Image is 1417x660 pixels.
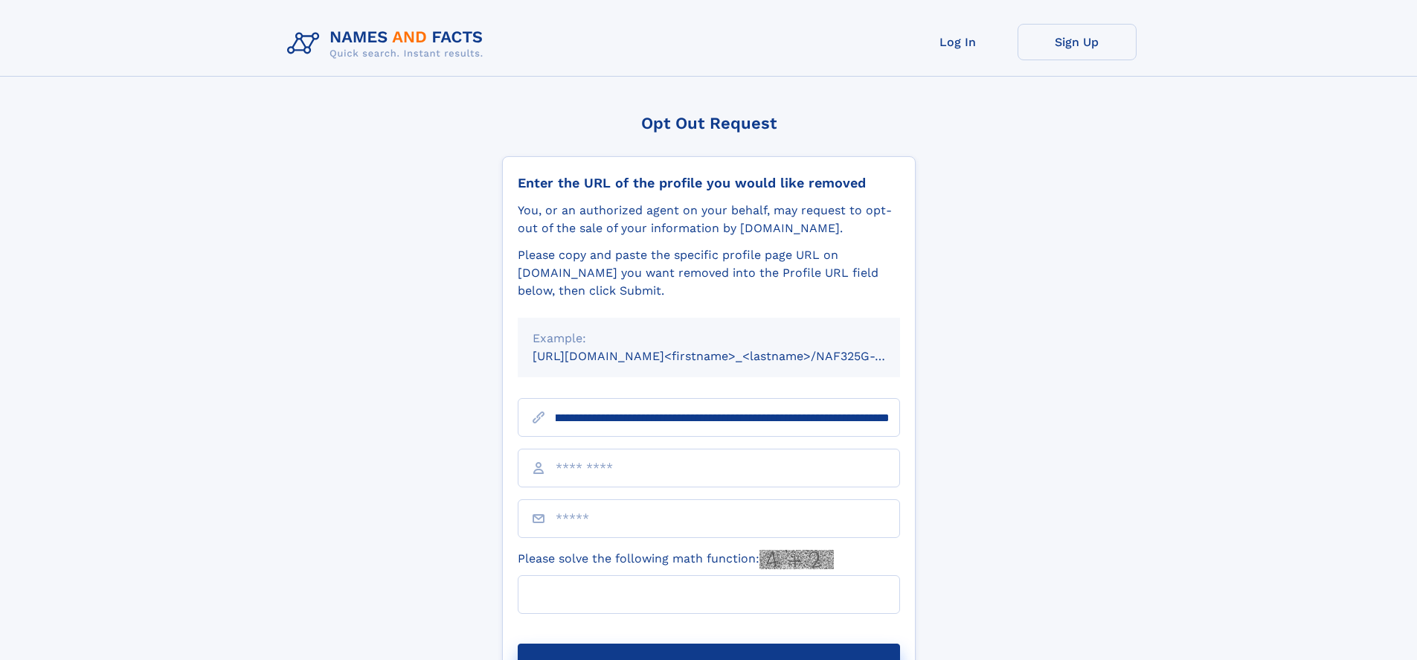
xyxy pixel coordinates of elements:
[533,330,885,347] div: Example:
[899,24,1018,60] a: Log In
[1018,24,1137,60] a: Sign Up
[533,349,928,363] small: [URL][DOMAIN_NAME]<firstname>_<lastname>/NAF325G-xxxxxxxx
[518,175,900,191] div: Enter the URL of the profile you would like removed
[281,24,495,64] img: Logo Names and Facts
[518,202,900,237] div: You, or an authorized agent on your behalf, may request to opt-out of the sale of your informatio...
[518,550,834,569] label: Please solve the following math function:
[518,246,900,300] div: Please copy and paste the specific profile page URL on [DOMAIN_NAME] you want removed into the Pr...
[502,114,916,132] div: Opt Out Request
